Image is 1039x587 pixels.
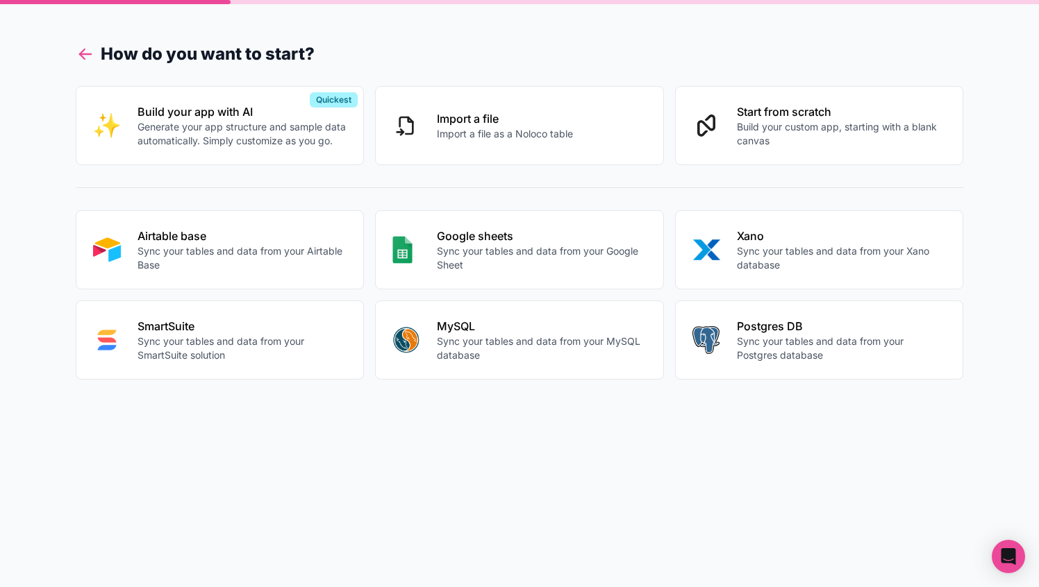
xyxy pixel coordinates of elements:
p: Generate your app structure and sample data automatically. Simply customize as you go. [138,120,347,148]
button: AIRTABLEAirtable baseSync your tables and data from your Airtable Base [76,210,365,289]
p: Xano [737,228,947,244]
p: Airtable base [138,228,347,244]
button: POSTGRESPostgres DBSync your tables and data from your Postgres database [675,300,964,380]
p: Google sheets [437,228,647,244]
button: GOOGLE_SHEETSGoogle sheetsSync your tables and data from your Google Sheet [375,210,664,289]
p: Import a file as a Noloco table [437,127,573,141]
button: MYSQLMySQLSync your tables and data from your MySQL database [375,300,664,380]
p: Start from scratch [737,103,947,120]
img: AIRTABLE [93,236,121,264]
p: SmartSuite [138,318,347,334]
p: Sync your tables and data from your Xano database [737,244,947,272]
img: POSTGRES [692,326,720,354]
button: INTERNAL_WITH_AIBuild your app with AIGenerate your app structure and sample data automatically. ... [76,86,365,165]
button: SMART_SUITESmartSuiteSync your tables and data from your SmartSuite solution [76,300,365,380]
p: Sync your tables and data from your Postgres database [737,334,947,362]
p: Sync your tables and data from your MySQL database [437,334,647,362]
p: Import a file [437,110,573,127]
button: Import a fileImport a file as a Noloco table [375,86,664,165]
p: Sync your tables and data from your SmartSuite solution [138,334,347,362]
p: Sync your tables and data from your Airtable Base [138,244,347,272]
p: Sync your tables and data from your Google Sheet [437,244,647,272]
div: Quickest [310,92,358,108]
button: Start from scratchBuild your custom app, starting with a blank canvas [675,86,964,165]
p: Postgres DB [737,318,947,334]
img: INTERNAL_WITH_AI [93,112,121,139]
p: MySQL [437,318,647,334]
img: SMART_SUITE [93,326,121,354]
img: XANO [692,236,720,264]
h1: How do you want to start? [76,42,964,67]
p: Build your custom app, starting with a blank canvas [737,120,947,148]
p: Build your app with AI [138,103,347,120]
div: Open Intercom Messenger [992,540,1025,573]
button: XANOXanoSync your tables and data from your Xano database [675,210,964,289]
img: MYSQL [392,326,420,354]
img: GOOGLE_SHEETS [392,236,413,264]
